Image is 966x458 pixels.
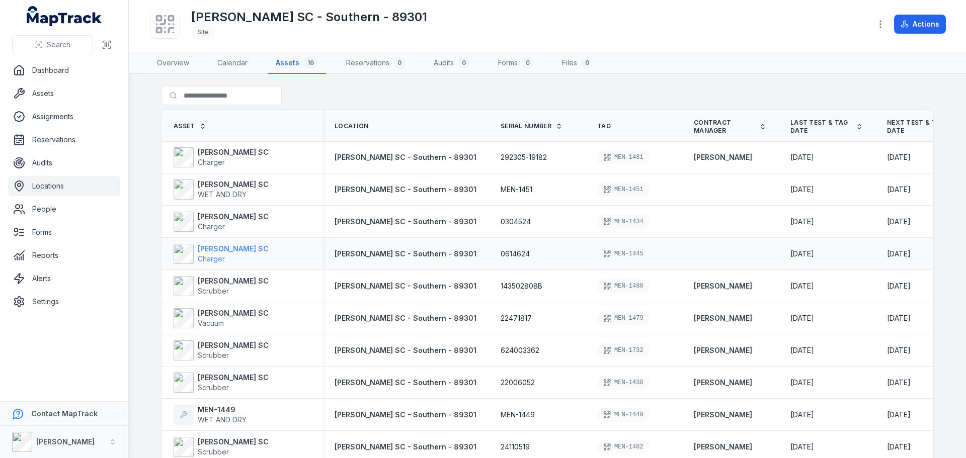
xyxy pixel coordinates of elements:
button: Search [12,35,93,54]
span: [DATE] [790,217,814,226]
strong: [PERSON_NAME] [694,152,752,162]
a: MEN-1449WET AND DRY [174,405,247,425]
span: 624003362 [501,345,539,355]
strong: [PERSON_NAME] [694,313,752,323]
span: [DATE] [887,249,911,258]
a: [PERSON_NAME] SC - Southern - 89301 [335,249,476,259]
div: MEN-1438 [597,376,650,390]
div: MEN-1479 [597,311,650,325]
span: Scrubber [198,287,229,295]
span: Last Test & Tag Date [790,119,852,135]
strong: [PERSON_NAME] SC [198,147,269,157]
div: 0 [522,57,534,69]
span: 143502808B [501,281,542,291]
div: 0 [393,57,406,69]
div: MEN-1481 [597,150,650,164]
a: People [8,199,120,219]
span: [DATE] [790,314,814,322]
span: [DATE] [887,217,911,226]
div: 0 [581,57,593,69]
h1: [PERSON_NAME] SC - Southern - 89301 [191,9,427,25]
a: Assets16 [268,53,326,74]
div: MEN-1732 [597,343,650,357]
a: Alerts [8,268,120,289]
time: 8/7/2025, 12:00:00 AM [790,185,814,195]
strong: [PERSON_NAME] [36,437,95,446]
a: Last Test & Tag Date [790,119,863,135]
span: Scrubber [198,447,229,456]
a: Forms0 [490,53,542,74]
span: Tag [597,122,611,130]
time: 8/7/2025, 11:00:00 AM [790,442,814,452]
span: [DATE] [887,378,911,387]
strong: Contact MapTrack [31,409,98,418]
span: Contract Manager [694,119,755,135]
div: 0 [458,57,470,69]
span: [DATE] [887,185,911,194]
a: MapTrack [27,6,102,26]
span: [DATE] [790,442,814,451]
span: Scrubber [198,351,229,359]
strong: [PERSON_NAME] SC [198,437,269,447]
a: [PERSON_NAME] [694,345,752,355]
time: 2/7/2026, 10:00:00 AM [887,410,911,420]
strong: [PERSON_NAME] SC [198,179,269,190]
time: 8/7/2025, 12:00:00 AM [790,152,814,162]
time: 8/7/2025, 10:00:00 AM [790,313,814,323]
a: Locations [8,176,120,196]
time: 2/7/2026, 10:00:00 AM [887,442,911,452]
span: [PERSON_NAME] SC - Southern - 89301 [335,249,476,258]
div: Site [191,25,215,39]
strong: [PERSON_NAME] SC [198,308,269,318]
a: [PERSON_NAME] SC - Southern - 89301 [335,313,476,323]
time: 8/7/2025, 12:00:00 AM [790,249,814,259]
time: 2/7/2026, 10:00:00 AM [887,378,911,388]
a: [PERSON_NAME] [694,378,752,388]
a: Contract Manager [694,119,766,135]
a: Overview [149,53,197,74]
a: [PERSON_NAME] SC - Southern - 89301 [335,378,476,388]
span: [DATE] [790,249,814,258]
span: Location [335,122,368,130]
a: Audits [8,153,120,173]
span: Charger [198,254,225,263]
span: [DATE] [887,153,911,161]
strong: [PERSON_NAME] SC [198,340,269,350]
span: Vacuum [198,319,224,327]
a: Assets [8,83,120,104]
span: [DATE] [887,410,911,419]
a: Reservations [8,130,120,150]
a: [PERSON_NAME] SC - Southern - 89301 [335,185,476,195]
time: 2/7/2026, 10:00:00 AM [887,345,911,355]
a: Dashboard [8,60,120,80]
span: [DATE] [887,346,911,354]
strong: [PERSON_NAME] [694,281,752,291]
span: [DATE] [887,314,911,322]
a: [PERSON_NAME] SCCharger [174,147,269,167]
time: 2/7/2026, 12:00:00 AM [887,217,911,227]
div: MEN-1451 [597,182,650,197]
a: [PERSON_NAME] [694,442,752,452]
span: WET AND DRY [198,415,247,424]
span: 0304524 [501,217,531,227]
span: [DATE] [790,282,814,290]
span: Scrubber [198,383,229,392]
div: MEN-1445 [597,247,650,261]
span: 22471817 [501,313,532,323]
span: [DATE] [887,442,911,451]
div: MEN-1482 [597,440,650,454]
a: Settings [8,292,120,312]
a: Next test & tag date [887,119,959,135]
strong: MEN-1449 [198,405,247,415]
span: [PERSON_NAME] SC - Southern - 89301 [335,442,476,451]
time: 8/7/2025, 10:00:00 AM [790,281,814,291]
a: Audits0 [426,53,478,74]
strong: [PERSON_NAME] SC [198,212,269,222]
a: [PERSON_NAME] SCCharger [174,244,269,264]
span: 24110519 [501,442,530,452]
span: Charger [198,222,225,231]
span: [DATE] [790,346,814,354]
a: [PERSON_NAME] SC - Southern - 89301 [335,345,476,355]
time: 2/7/2026, 12:00:00 AM [887,249,911,259]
